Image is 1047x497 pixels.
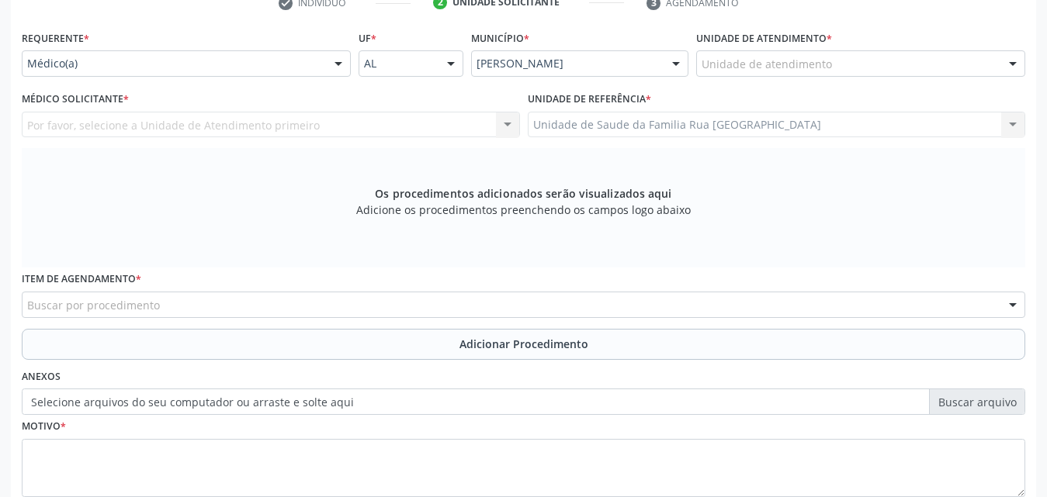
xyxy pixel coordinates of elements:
[22,329,1025,360] button: Adicionar Procedimento
[22,415,66,439] label: Motivo
[477,56,657,71] span: [PERSON_NAME]
[528,88,651,112] label: Unidade de referência
[471,26,529,50] label: Município
[22,88,129,112] label: Médico Solicitante
[359,26,376,50] label: UF
[696,26,832,50] label: Unidade de atendimento
[22,26,89,50] label: Requerente
[22,267,141,292] label: Item de agendamento
[27,56,319,71] span: Médico(a)
[22,365,61,389] label: Anexos
[459,336,588,352] span: Adicionar Procedimento
[375,185,671,202] span: Os procedimentos adicionados serão visualizados aqui
[356,202,691,218] span: Adicione os procedimentos preenchendo os campos logo abaixo
[364,56,432,71] span: AL
[27,297,160,313] span: Buscar por procedimento
[702,56,832,72] span: Unidade de atendimento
